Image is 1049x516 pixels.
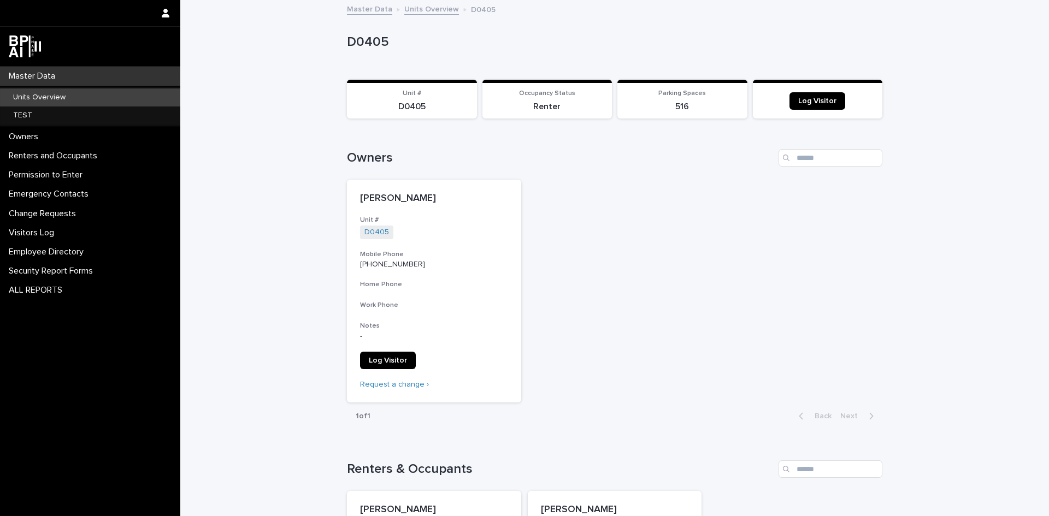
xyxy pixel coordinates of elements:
[369,357,407,364] span: Log Visitor
[798,97,836,105] span: Log Visitor
[360,352,416,369] a: Log Visitor
[364,228,389,237] a: D0405
[404,2,459,15] a: Units Overview
[347,2,392,15] a: Master Data
[790,411,836,421] button: Back
[360,322,508,330] h3: Notes
[360,301,508,310] h3: Work Phone
[624,102,741,112] p: 516
[360,332,508,341] p: -
[4,209,85,219] p: Change Requests
[4,189,97,199] p: Emergency Contacts
[360,250,508,259] h3: Mobile Phone
[347,461,774,477] h1: Renters & Occupants
[519,90,575,97] span: Occupancy Status
[779,460,882,478] input: Search
[471,3,496,15] p: D0405
[347,180,521,402] a: [PERSON_NAME]Unit #D0405 Mobile Phone[PHONE_NUMBER]Home PhoneWork PhoneNotes-Log VisitorRequest a...
[347,403,379,430] p: 1 of 1
[836,411,882,421] button: Next
[541,504,689,516] p: [PERSON_NAME]
[360,193,508,205] p: [PERSON_NAME]
[4,170,91,180] p: Permission to Enter
[4,228,63,238] p: Visitors Log
[4,71,64,81] p: Master Data
[4,93,74,102] p: Units Overview
[347,150,774,166] h1: Owners
[789,92,845,110] a: Log Visitor
[4,132,47,142] p: Owners
[353,102,470,112] p: D0405
[4,151,106,161] p: Renters and Occupants
[4,247,92,257] p: Employee Directory
[9,35,41,57] img: dwgmcNfxSF6WIOOXiGgu
[360,381,429,388] a: Request a change ›
[4,111,41,120] p: TEST
[347,34,878,50] p: D0405
[4,285,71,295] p: ALL REPORTS
[840,412,864,420] span: Next
[360,260,425,268] a: [PHONE_NUMBER]
[403,90,421,97] span: Unit #
[808,412,832,420] span: Back
[779,149,882,167] input: Search
[4,266,102,276] p: Security Report Forms
[360,216,508,224] h3: Unit #
[360,504,508,516] p: [PERSON_NAME]
[360,280,508,289] h3: Home Phone
[658,90,706,97] span: Parking Spaces
[489,102,606,112] p: Renter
